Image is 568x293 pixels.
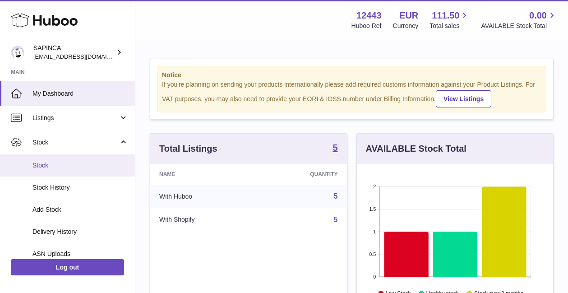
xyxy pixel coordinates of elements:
span: My Dashboard [32,89,128,98]
span: AVAILABLE Stock Total [481,22,557,30]
h3: AVAILABLE Stock Total [366,143,466,155]
span: 0.00 [529,9,547,22]
td: With Shopify [150,208,256,232]
span: Stock [32,161,128,170]
span: Total sales [429,22,470,30]
a: 111.50 Total sales [429,9,470,30]
span: Stock [32,138,119,147]
text: 0.5 [369,251,376,257]
th: Quantity [256,164,347,185]
a: 5 [332,143,337,154]
th: Name [150,164,256,185]
strong: EUR [399,9,418,22]
span: [EMAIL_ADDRESS][DOMAIN_NAME] [33,53,133,60]
span: Add Stock [32,205,128,214]
td: With Huboo [150,185,256,208]
text: 2 [373,184,376,189]
span: Listings [32,114,119,122]
div: SAPINCA [33,44,115,61]
strong: 12443 [356,9,382,22]
a: View Listings [436,90,491,107]
text: 0 [373,274,376,279]
span: 111.50 [432,9,459,22]
a: 0.00 AVAILABLE Stock Total [481,9,557,30]
a: Log out [11,259,124,275]
a: 5 [334,216,338,223]
div: Huboo Ref [351,22,382,30]
h3: Total Listings [159,143,217,155]
strong: Notice [162,71,541,79]
strong: 5 [332,143,337,152]
div: Currency [393,22,419,30]
span: Stock History [32,183,128,192]
text: 1.5 [369,206,376,212]
img: info@sapinca.com [11,46,24,59]
text: 1 [373,229,376,234]
div: If you're planning on sending your products internationally please add required customs informati... [162,80,541,107]
a: 5 [334,192,338,200]
span: Delivery History [32,228,128,236]
span: ASN Uploads [32,250,128,258]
